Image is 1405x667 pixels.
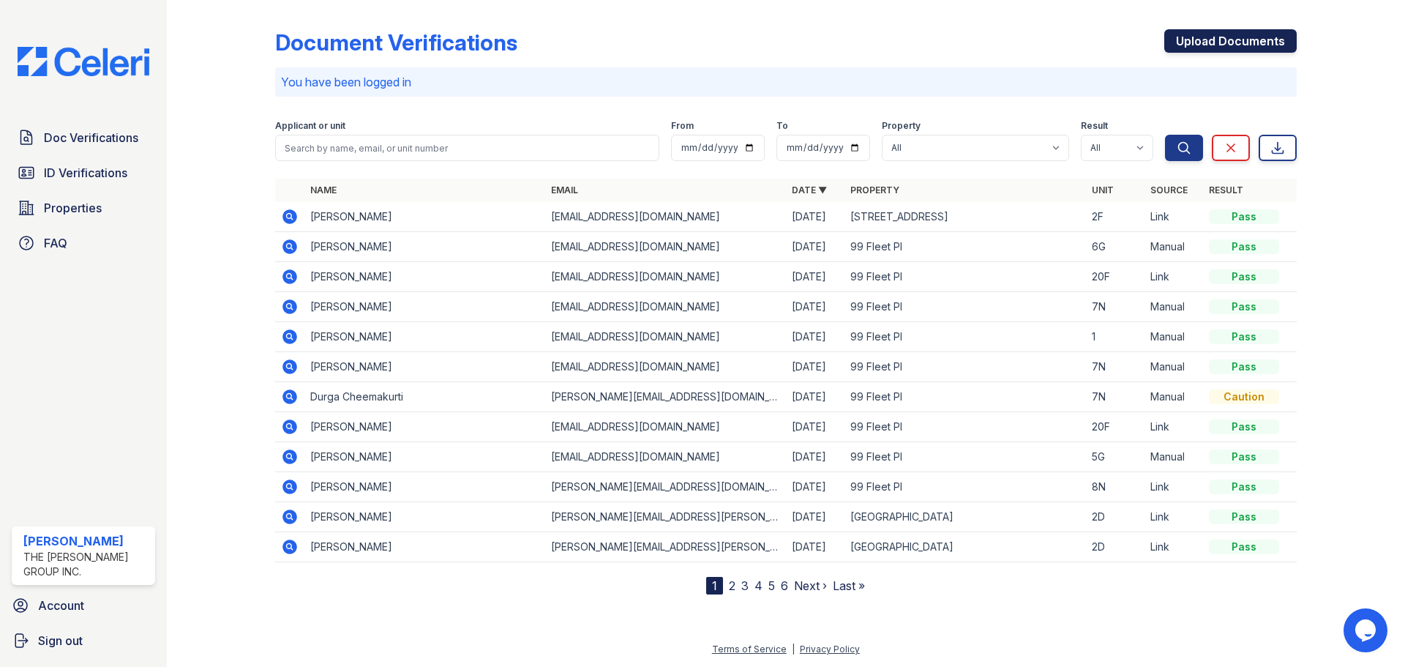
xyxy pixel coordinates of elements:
[275,120,345,132] label: Applicant or unit
[304,472,545,502] td: [PERSON_NAME]
[545,292,786,322] td: [EMAIL_ADDRESS][DOMAIN_NAME]
[786,382,844,412] td: [DATE]
[1209,269,1279,284] div: Pass
[800,644,860,655] a: Privacy Policy
[1144,472,1203,502] td: Link
[304,232,545,262] td: [PERSON_NAME]
[304,412,545,442] td: [PERSON_NAME]
[1144,292,1203,322] td: Manual
[304,532,545,562] td: [PERSON_NAME]
[1086,442,1144,472] td: 5G
[712,644,787,655] a: Terms of Service
[6,47,161,76] img: CE_Logo_Blue-a8612792a0a2168367f1c8372b55b34899dd931a85d93a1a3d3e32e68fde9ad4.png
[1209,480,1279,494] div: Pass
[1209,239,1279,254] div: Pass
[1144,382,1203,412] td: Manual
[850,185,899,195] a: Property
[12,158,155,187] a: ID Verifications
[44,129,138,146] span: Doc Verifications
[844,472,1085,502] td: 99 Fleet Pl
[833,578,865,593] a: Last »
[1086,532,1144,562] td: 2D
[844,502,1085,532] td: [GEOGRAPHIC_DATA]
[545,322,786,352] td: [EMAIL_ADDRESS][DOMAIN_NAME]
[304,262,545,292] td: [PERSON_NAME]
[1209,510,1279,524] div: Pass
[1092,185,1114,195] a: Unit
[1209,209,1279,224] div: Pass
[786,532,844,562] td: [DATE]
[844,382,1085,412] td: 99 Fleet Pl
[786,202,844,232] td: [DATE]
[1144,262,1203,292] td: Link
[1209,359,1279,374] div: Pass
[545,442,786,472] td: [EMAIL_ADDRESS][DOMAIN_NAME]
[310,185,337,195] a: Name
[545,262,786,292] td: [EMAIL_ADDRESS][DOMAIN_NAME]
[786,412,844,442] td: [DATE]
[671,120,694,132] label: From
[1209,185,1243,195] a: Result
[545,382,786,412] td: [PERSON_NAME][EMAIL_ADDRESS][DOMAIN_NAME]
[1344,608,1390,652] iframe: chat widget
[1144,532,1203,562] td: Link
[551,185,578,195] a: Email
[786,352,844,382] td: [DATE]
[1086,472,1144,502] td: 8N
[729,578,735,593] a: 2
[1144,502,1203,532] td: Link
[275,135,659,161] input: Search by name, email, or unit number
[794,578,827,593] a: Next ›
[786,232,844,262] td: [DATE]
[304,382,545,412] td: Durga Cheemakurti
[786,322,844,352] td: [DATE]
[545,412,786,442] td: [EMAIL_ADDRESS][DOMAIN_NAME]
[1144,232,1203,262] td: Manual
[741,578,749,593] a: 3
[1209,540,1279,554] div: Pass
[1209,390,1279,404] div: Caution
[304,202,545,232] td: [PERSON_NAME]
[1081,120,1108,132] label: Result
[1209,299,1279,314] div: Pass
[23,550,149,579] div: The [PERSON_NAME] Group Inc.
[844,352,1085,382] td: 99 Fleet Pl
[545,472,786,502] td: [PERSON_NAME][EMAIL_ADDRESS][DOMAIN_NAME]
[1150,185,1188,195] a: Source
[844,532,1085,562] td: [GEOGRAPHIC_DATA]
[6,591,161,620] a: Account
[781,578,788,593] a: 6
[754,578,763,593] a: 4
[275,29,517,56] div: Document Verifications
[1086,232,1144,262] td: 6G
[1086,352,1144,382] td: 7N
[38,632,83,649] span: Sign out
[23,532,149,550] div: [PERSON_NAME]
[1086,202,1144,232] td: 2F
[1144,322,1203,352] td: Manual
[44,199,102,217] span: Properties
[281,73,1291,91] p: You have been logged in
[38,597,84,614] span: Account
[12,123,155,152] a: Doc Verifications
[6,626,161,655] a: Sign out
[304,352,545,382] td: [PERSON_NAME]
[706,577,723,595] div: 1
[545,532,786,562] td: [PERSON_NAME][EMAIL_ADDRESS][PERSON_NAME][DOMAIN_NAME]
[545,202,786,232] td: [EMAIL_ADDRESS][DOMAIN_NAME]
[1086,412,1144,442] td: 20F
[1209,329,1279,344] div: Pass
[304,442,545,472] td: [PERSON_NAME]
[786,292,844,322] td: [DATE]
[44,234,67,252] span: FAQ
[776,120,788,132] label: To
[12,193,155,223] a: Properties
[545,232,786,262] td: [EMAIL_ADDRESS][DOMAIN_NAME]
[786,502,844,532] td: [DATE]
[1144,442,1203,472] td: Manual
[304,322,545,352] td: [PERSON_NAME]
[1086,262,1144,292] td: 20F
[1209,450,1279,464] div: Pass
[844,232,1085,262] td: 99 Fleet Pl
